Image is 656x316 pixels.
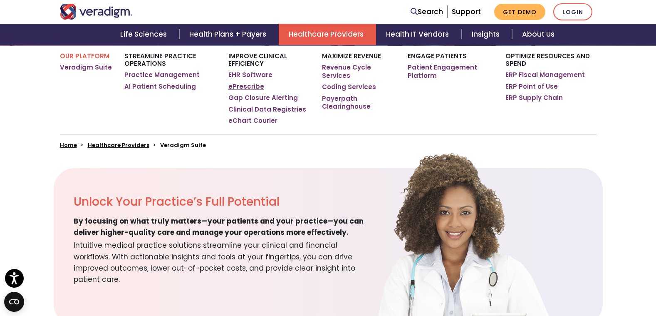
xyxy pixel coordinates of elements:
[408,63,493,80] a: Patient Engagement Platform
[88,141,149,149] a: Healthcare Providers
[376,24,461,45] a: Health IT Vendors
[124,71,200,79] a: Practice Management
[60,4,133,20] img: Veradigm logo
[228,82,264,91] a: ePrescribe
[60,63,112,72] a: Veradigm Suite
[110,24,179,45] a: Life Sciences
[124,82,196,91] a: AI Patient Scheduling
[179,24,279,45] a: Health Plans + Payers
[74,195,374,209] h2: Unlock Your Practice’s Full Potential
[322,63,395,80] a: Revenue Cycle Services
[322,95,395,111] a: Payerpath Clearinghouse
[505,71,585,79] a: ERP Fiscal Management
[322,83,376,91] a: Coding Services
[452,7,481,17] a: Support
[279,24,376,45] a: Healthcare Providers
[74,238,374,285] span: Intuitive medical practice solutions streamline your clinical and financial workflows. With actio...
[494,4,545,20] a: Get Demo
[60,141,77,149] a: Home
[505,82,558,91] a: ERP Point of Use
[228,94,298,102] a: Gap Closure Alerting
[228,117,277,125] a: eChart Courier
[505,94,563,102] a: ERP Supply Chain
[462,24,512,45] a: Insights
[74,216,374,238] span: By focusing on what truly matters—your patients and your practice—you can deliver higher-quality ...
[411,6,443,17] a: Search
[496,256,646,306] iframe: Drift Chat Widget
[228,71,272,79] a: EHR Software
[4,292,24,312] button: Open CMP widget
[512,24,564,45] a: About Us
[553,3,592,20] a: Login
[228,105,306,114] a: Clinical Data Registries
